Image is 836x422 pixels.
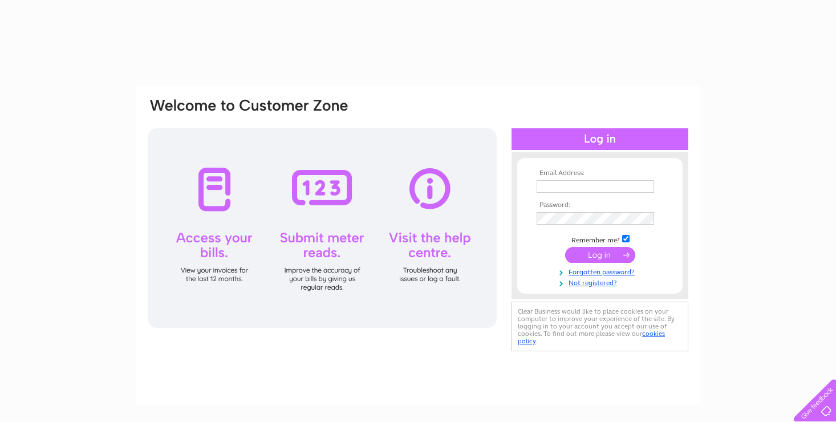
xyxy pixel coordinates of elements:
[518,330,665,345] a: cookies policy
[512,302,688,351] div: Clear Business would like to place cookies on your computer to improve your experience of the sit...
[534,169,666,177] th: Email Address:
[534,201,666,209] th: Password:
[534,233,666,245] td: Remember me?
[537,266,666,277] a: Forgotten password?
[537,277,666,287] a: Not registered?
[565,247,635,263] input: Submit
